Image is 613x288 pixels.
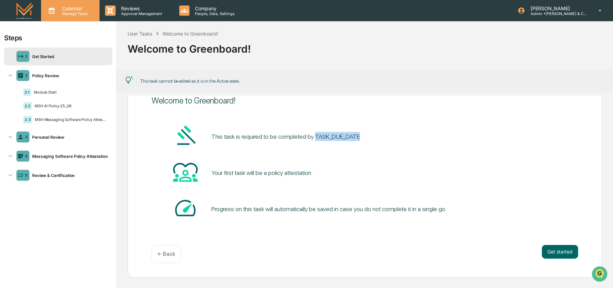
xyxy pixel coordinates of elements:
[7,14,125,25] p: How can we help?
[525,11,589,16] p: Admin • [PERSON_NAME] & Co. - BD
[173,160,198,184] img: Heart
[125,76,133,84] img: Tip
[162,31,218,37] div: Welcome to Greenboard!
[173,123,198,148] img: Gavel
[47,83,88,96] a: 🗄️Attestations
[32,117,107,122] div: MSH Messaging Software Policy Attestation 25_08
[4,83,47,96] a: 🖐️Preclearance
[25,173,28,178] div: 5
[542,245,578,259] button: Get started
[32,104,107,108] div: MSH AI Policy 25_08
[152,96,578,106] div: Welcome to Greenboard!
[57,11,91,16] p: Manage Tasks
[4,34,22,42] div: Steps
[211,132,360,141] pre: This task is required to be completed by TASK_DUE_DATE
[116,11,166,16] p: Approval Management
[23,88,31,96] div: 2.1
[211,205,446,212] div: Progress on this task will automatically be saved in case you do not complete it in a single go.
[29,173,109,178] div: Review & Certification
[116,5,166,11] p: Reviews
[25,73,28,78] div: 2
[14,86,44,93] span: Preclearance
[29,154,109,159] div: Messaging Software Policy Attestation
[591,265,610,284] iframe: Open customer support
[50,87,55,92] div: 🗄️
[23,52,112,59] div: Start new chat
[128,31,152,37] div: User Tasks
[68,116,83,121] span: Pylon
[25,154,28,159] div: 4
[23,102,32,110] div: 2.2
[29,73,109,78] div: Policy Review
[7,100,12,105] div: 🔎
[140,78,240,84] div: This task cannot be edited as it is in the Active state.
[25,54,27,59] div: 1
[7,87,12,92] div: 🖐️
[48,115,83,121] a: Powered byPylon
[190,5,238,11] p: Company
[173,196,198,220] img: Speed-dial
[14,99,43,106] span: Data Lookup
[525,5,589,11] p: [PERSON_NAME]
[7,52,19,65] img: 1746055101610-c473b297-6a78-478c-a979-82029cc54cd1
[190,11,238,16] p: People, Data, Settings
[25,135,28,139] div: 3
[57,5,91,11] p: Calendar
[29,54,109,59] div: Get Started
[116,54,125,63] button: Start new chat
[16,2,33,18] img: logo
[31,90,107,95] div: Module Start
[23,59,87,65] div: We're available if you need us!
[29,135,109,140] div: Personal Review
[4,96,46,109] a: 🔎Data Lookup
[23,116,32,123] div: 2.3
[211,169,313,176] div: Your first task will be a policy attestation.
[56,86,85,93] span: Attestations
[157,251,175,257] p: ← Back
[128,37,602,55] div: Welcome to Greenboard!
